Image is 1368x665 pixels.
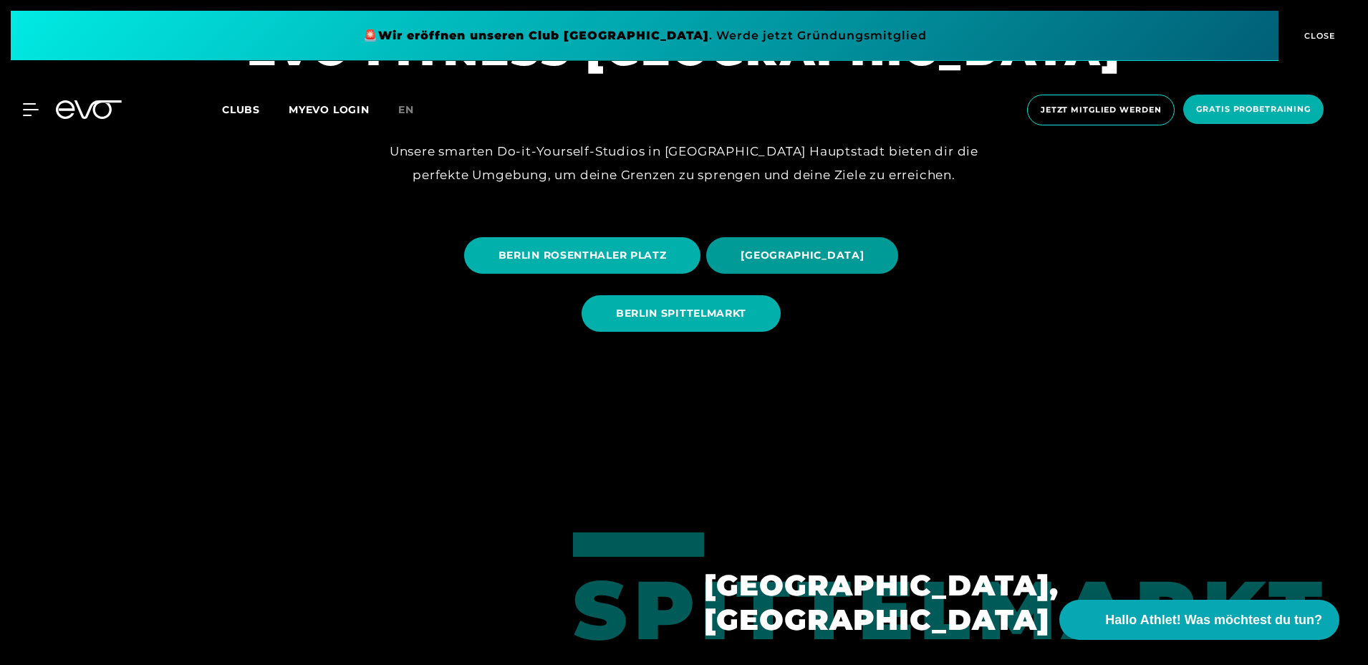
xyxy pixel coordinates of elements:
[1301,29,1336,42] span: CLOSE
[398,102,431,118] a: en
[741,248,864,263] span: [GEOGRAPHIC_DATA]
[1196,103,1311,115] span: Gratis Probetraining
[1105,611,1322,630] span: Hallo Athlet! Was möchtest du tun?
[704,568,1108,637] h2: [GEOGRAPHIC_DATA], [GEOGRAPHIC_DATA]
[498,248,667,263] span: BERLIN ROSENTHALER PLATZ
[1059,600,1339,640] button: Hallo Athlet! Was möchtest du tun?
[1041,104,1161,116] span: Jetzt Mitglied werden
[706,226,904,284] a: [GEOGRAPHIC_DATA]
[289,103,370,116] a: MYEVO LOGIN
[398,103,414,116] span: en
[222,103,260,116] span: Clubs
[362,140,1006,186] div: Unsere smarten Do-it-Yourself-Studios in [GEOGRAPHIC_DATA] Hauptstadt bieten dir die perfekte Umg...
[1179,95,1328,125] a: Gratis Probetraining
[1023,95,1179,125] a: Jetzt Mitglied werden
[616,306,746,321] span: BERLIN SPITTELMARKT
[222,102,289,116] a: Clubs
[1278,11,1357,61] button: CLOSE
[464,226,707,284] a: BERLIN ROSENTHALER PLATZ
[582,284,786,343] a: BERLIN SPITTELMARKT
